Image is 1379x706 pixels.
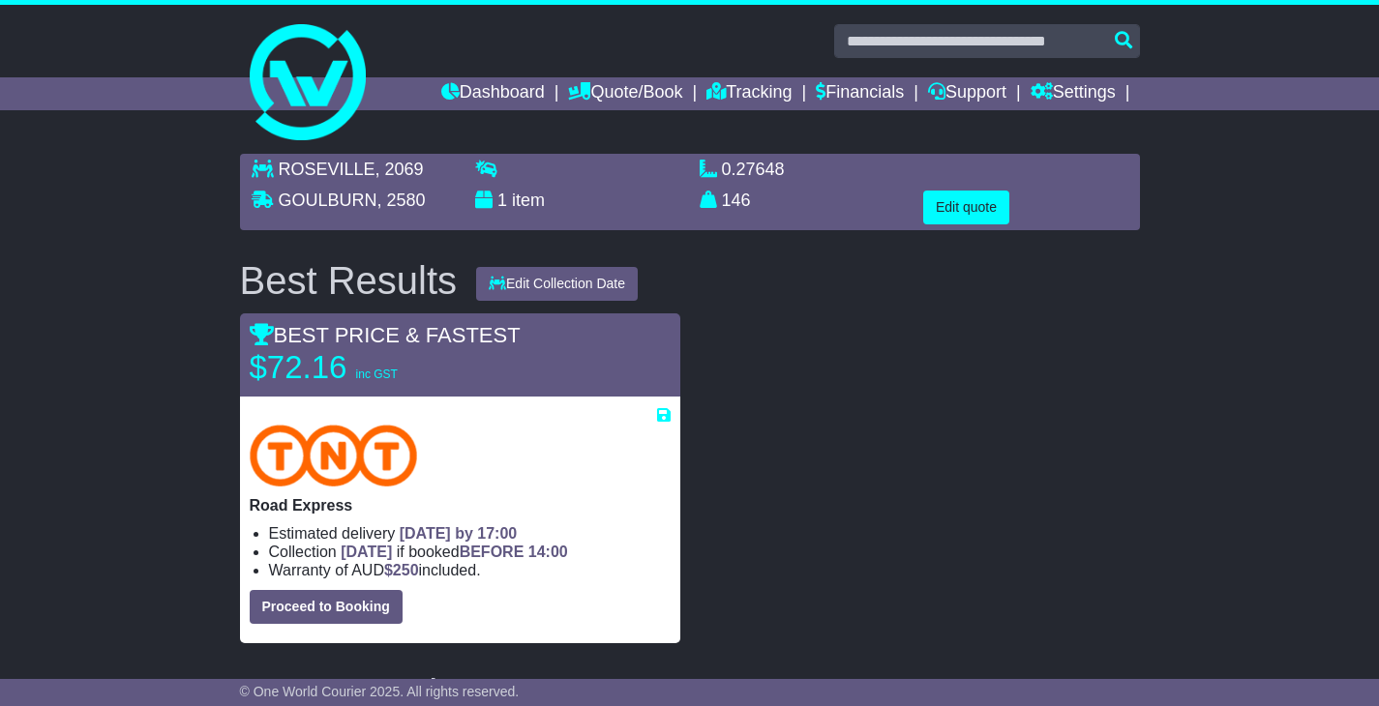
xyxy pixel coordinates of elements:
li: Estimated delivery [269,524,671,543]
a: Dashboard [441,77,545,110]
span: item [512,191,545,210]
span: , 2069 [375,160,424,179]
button: Edit Collection Date [476,267,638,301]
span: [DATE] [341,544,392,560]
a: Financials [816,77,904,110]
span: BEFORE [460,544,525,560]
span: GOULBURN [279,191,377,210]
a: Quote/Book [568,77,682,110]
span: 0.27648 [722,160,785,179]
span: if booked [341,544,567,560]
a: Tracking [706,77,792,110]
span: , 2580 [377,191,426,210]
span: 14:00 [528,544,568,560]
span: 146 [722,191,751,210]
a: Support [928,77,1006,110]
img: TNT Domestic: Road Express [250,425,418,486]
span: inc GST [356,368,398,381]
span: 1 [497,191,507,210]
span: © One World Courier 2025. All rights reserved. [240,684,520,699]
span: ROSEVILLE [279,160,375,179]
span: BEST PRICE & FASTEST [250,323,521,347]
button: Proceed to Booking [250,590,403,624]
span: [DATE] by 17:00 [400,525,518,542]
li: Collection [269,543,671,561]
a: Settings [1031,77,1116,110]
div: Best Results [230,259,467,302]
span: 250 [393,562,419,578]
p: $72.16 [250,348,492,387]
p: Road Express [250,496,671,515]
li: Warranty of AUD included. [269,561,671,579]
span: $ [384,562,419,578]
button: Edit quote [923,191,1009,224]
